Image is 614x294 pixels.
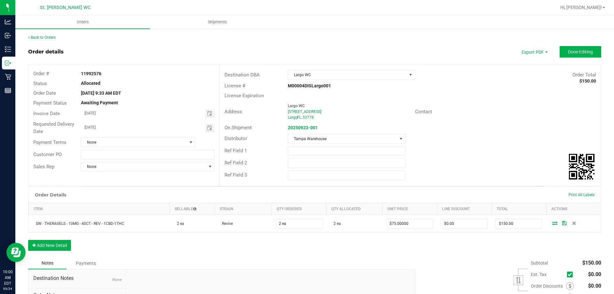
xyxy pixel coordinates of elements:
input: 0 [276,219,322,228]
span: Requested Delivery Date [33,121,74,134]
th: Qty Allocated [327,203,382,215]
span: Invoice Date [33,111,60,116]
span: Largo WC [288,70,406,79]
iframe: Resource center [6,243,26,262]
inline-svg: Analytics [5,19,11,25]
span: Customer PO [33,152,62,157]
a: Shipments [150,15,285,29]
button: Add New Detail [28,240,71,251]
span: Destination Notes [33,274,121,282]
th: Total [492,203,546,215]
input: 0 [387,219,433,228]
span: On Shipment [224,125,252,131]
span: 33778 [303,115,314,120]
span: Print All Labels [569,193,594,197]
strong: 11992576 [81,71,101,76]
span: Ref Field 1 [224,148,247,154]
a: Orders [15,15,150,29]
span: Revive [219,221,233,226]
th: Actions [546,203,601,215]
span: Done Editing [568,49,593,54]
li: Export PDF [515,46,553,58]
span: Payment Status [33,100,67,106]
inline-svg: Inbound [5,32,11,39]
strong: Allocated [81,81,100,86]
h1: Order Details [35,192,66,197]
span: Toggle calendar [205,109,215,118]
span: Ref Field 3 [224,172,247,178]
span: Address [224,109,242,115]
th: Unit Price [382,203,437,215]
span: Subtotal [531,260,548,266]
span: Status [33,81,47,86]
span: Order Total [572,72,596,78]
a: 20250923-001 [288,125,318,130]
div: Order details [28,48,64,56]
span: $0.00 [588,271,601,277]
th: Qty Ordered [272,203,327,215]
button: Done Editing [560,46,601,58]
span: Order Discounts [531,283,566,289]
span: St. [PERSON_NAME] WC [40,5,91,10]
span: [STREET_ADDRESS] [288,109,321,114]
span: Toggle calendar [205,123,215,132]
th: Line Discount [437,203,492,215]
span: Ref Field 2 [224,160,247,166]
span: Destination DBA [224,72,260,78]
p: 09/24 [3,286,12,291]
span: License # [224,83,245,89]
div: Notes [28,257,67,269]
th: Item [29,203,170,215]
div: Payments [67,258,105,269]
qrcode: 11992576 [569,154,594,179]
strong: Awaiting Payment [81,100,118,105]
span: SW - THERAGELS - 10MG - 40CT - REV - 1CBD-1THC [33,221,124,226]
span: Contact [415,109,432,115]
span: Calculate excise tax [567,270,576,279]
strong: $150.00 [579,78,596,83]
th: Sellable [170,203,215,215]
span: None [81,162,206,171]
input: 0 [496,219,542,228]
inline-svg: Reports [5,87,11,94]
th: Strain [215,203,272,215]
span: None [112,277,121,282]
p: 10:00 AM EDT [3,269,12,286]
strong: M00004DISLargo001 [288,83,331,88]
span: 2 ea [174,221,184,226]
span: Distributor [224,136,247,141]
img: Scan me! [569,154,594,179]
span: Shipments [199,19,236,25]
span: Tampa Warehouse [288,134,397,143]
span: License Expiration [224,93,264,99]
strong: [DATE] 9:33 AM EDT [81,91,121,96]
span: FL [297,115,301,120]
span: Save Order Detail [560,221,569,225]
span: Orders [68,19,98,25]
span: Order # [33,71,49,76]
a: Back to Orders [28,35,56,40]
inline-svg: Inventory [5,46,11,52]
span: None [81,138,187,147]
span: $150.00 [582,260,601,266]
inline-svg: Retail [5,74,11,80]
span: Payment Terms [33,139,67,145]
span: Largo [288,115,298,120]
span: Order Date [33,90,56,96]
inline-svg: Outbound [5,60,11,66]
input: 0 [441,219,487,228]
span: Hi, [PERSON_NAME]! [560,5,602,10]
span: Sales Rep [33,164,54,170]
span: Largo WC [288,104,305,108]
span: Delete Order Detail [569,221,579,225]
span: $0.00 [588,283,601,289]
span: Est. Tax [531,272,564,277]
span: 2 ea [330,221,341,226]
